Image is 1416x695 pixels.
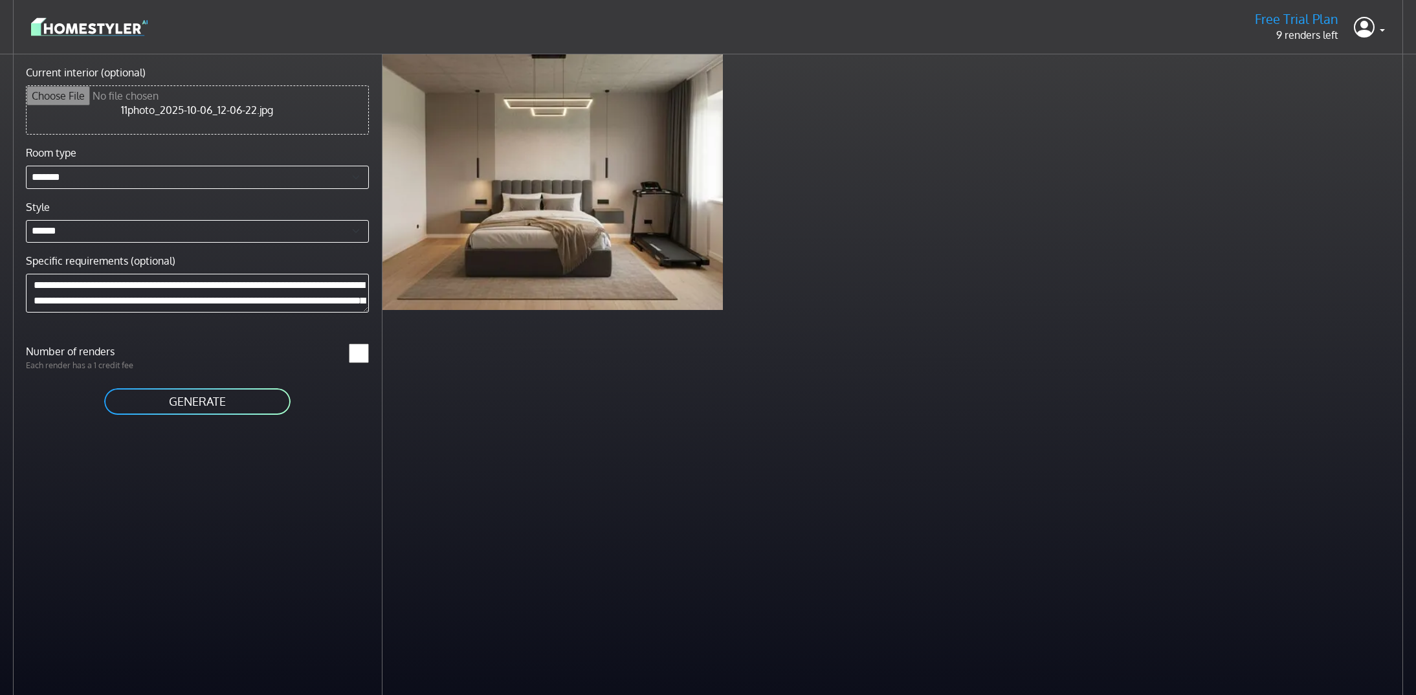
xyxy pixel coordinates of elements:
p: 9 renders left [1255,27,1338,43]
label: Specific requirements (optional) [26,253,175,269]
label: Room type [26,145,76,160]
p: Each render has a 1 credit fee [18,359,197,371]
h5: Free Trial Plan [1255,11,1338,27]
label: Current interior (optional) [26,65,146,80]
label: Style [26,199,50,215]
button: GENERATE [103,387,292,416]
label: Number of renders [18,344,197,359]
img: logo-3de290ba35641baa71223ecac5eacb59cb85b4c7fdf211dc9aaecaaee71ea2f8.svg [31,16,148,38]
